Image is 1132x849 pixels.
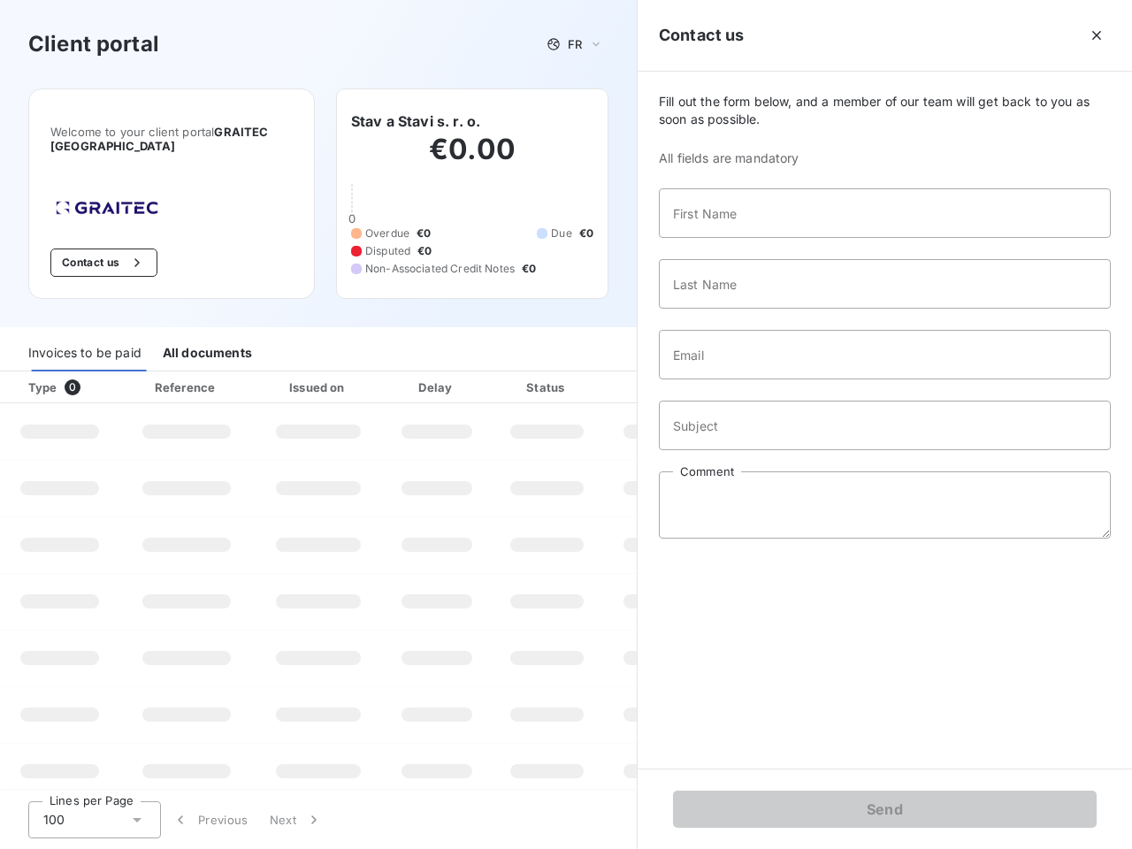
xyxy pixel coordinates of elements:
span: Disputed [365,243,410,259]
button: Contact us [50,249,157,277]
h5: Contact us [659,23,745,48]
button: Send [673,791,1097,828]
span: Overdue [365,226,409,241]
span: Welcome to your client portal [50,125,293,153]
button: Next [259,801,333,838]
div: Invoices to be paid [28,334,141,371]
input: placeholder [659,259,1111,309]
span: €0 [579,226,593,241]
span: Due [551,226,571,241]
span: GRAITEC [GEOGRAPHIC_DATA] [50,125,268,153]
div: Type [18,379,116,396]
div: All documents [163,334,252,371]
div: Issued on [257,379,379,396]
h6: Stav a Stavi s. r. o. [351,111,480,132]
div: Reference [155,380,215,394]
input: placeholder [659,188,1111,238]
div: Amount [607,379,720,396]
span: 0 [65,379,80,395]
span: All fields are mandatory [659,149,1111,167]
div: Delay [386,379,487,396]
h2: €0.00 [351,132,593,185]
span: €0 [417,243,432,259]
h3: Client portal [28,28,159,60]
div: Status [494,379,600,396]
span: €0 [417,226,431,241]
input: placeholder [659,401,1111,450]
span: 100 [43,811,65,829]
span: Non-Associated Credit Notes [365,261,515,277]
span: Fill out the form below, and a member of our team will get back to you as soon as possible. [659,93,1111,128]
span: FR [568,37,582,51]
span: €0 [522,261,536,277]
input: placeholder [659,330,1111,379]
span: 0 [348,211,356,226]
button: Previous [161,801,259,838]
img: Company logo [50,195,164,220]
